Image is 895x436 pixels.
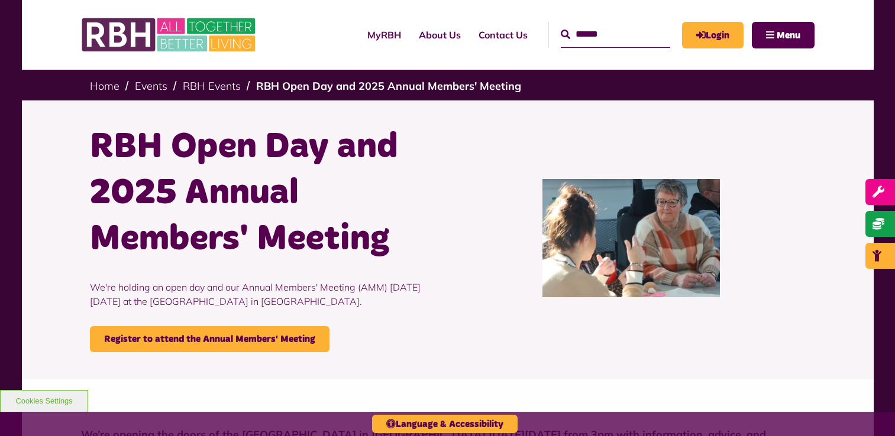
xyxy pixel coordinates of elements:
[256,79,521,93] a: RBH Open Day and 2025 Annual Members' Meeting
[90,79,119,93] a: Home
[358,19,410,51] a: MyRBH
[90,124,439,262] h1: RBH Open Day and 2025 Annual Members' Meeting
[90,262,439,326] p: We're holding an open day and our Annual Members' Meeting (AMM) [DATE][DATE] at the [GEOGRAPHIC_D...
[410,19,470,51] a: About Us
[842,383,895,436] iframe: Netcall Web Assistant for live chat
[135,79,167,93] a: Events
[752,22,815,48] button: Navigation
[183,79,241,93] a: RBH Events
[470,19,537,51] a: Contact Us
[372,415,518,433] button: Language & Accessibility
[682,22,744,48] a: MyRBH
[561,22,670,47] input: Search
[90,326,329,352] a: Register to attend the Annual Members' Meeting
[81,12,259,58] img: RBH
[777,31,800,40] span: Menu
[542,179,720,297] img: IMG 7040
